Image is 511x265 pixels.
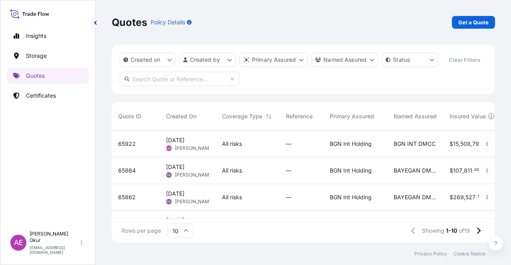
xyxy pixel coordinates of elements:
[30,245,79,255] p: [EMAIL_ADDRESS][DOMAIN_NAME]
[472,141,482,147] span: 797
[477,195,482,198] span: 50
[121,227,161,235] span: Rows per page
[286,140,291,148] span: —
[120,72,240,86] input: Search Quote or Reference...
[222,193,242,201] span: All risks
[175,172,214,178] span: [PERSON_NAME]
[26,72,45,80] p: Quotes
[26,52,47,60] p: Storage
[442,53,487,66] button: Clear Filters
[166,136,184,144] span: [DATE]
[118,193,136,201] span: 65862
[454,251,485,257] a: Cookie Notice
[323,56,366,64] p: Named Assured
[459,227,470,235] span: of 19
[450,194,453,200] span: $
[422,227,444,235] span: Showing
[473,169,474,171] span: .
[311,53,378,67] button: cargoOwner Filter options
[26,32,46,40] p: Insights
[240,53,307,67] button: distributor Filter options
[7,88,89,104] a: Certificates
[166,163,184,171] span: [DATE]
[450,141,453,147] span: $
[446,227,457,235] span: 1-10
[30,231,79,243] p: [PERSON_NAME] Okur
[14,239,23,247] span: AE
[458,18,489,26] p: Get a Quote
[131,56,160,64] p: Created on
[382,53,438,67] button: certificateStatus Filter options
[252,56,296,64] p: Primary Assured
[459,141,460,147] span: ,
[166,112,196,120] span: Created On
[394,112,437,120] span: Named Assured
[166,216,184,224] span: [DATE]
[464,168,472,173] span: 811
[151,18,185,26] p: Policy Details
[190,56,220,64] p: Created by
[330,167,372,175] span: BGN Int Holding
[118,112,141,120] span: Quote ID
[450,168,453,173] span: $
[453,194,464,200] span: 269
[222,140,242,148] span: All risks
[166,144,172,152] span: AEO
[180,53,236,67] button: createdBy Filter options
[394,167,437,175] span: BAYEGAN DMCC
[7,68,89,84] a: Quotes
[393,56,410,64] p: Status
[453,168,462,173] span: 107
[330,193,372,201] span: BGN Int Holding
[112,16,147,29] p: Quotes
[118,140,136,148] span: 65922
[286,193,291,201] span: —
[464,194,465,200] span: ,
[449,56,480,64] p: Clear Filters
[476,195,477,198] span: .
[286,167,291,175] span: —
[453,141,459,147] span: 15
[175,198,214,205] span: [PERSON_NAME]
[474,169,479,171] span: 00
[118,167,136,175] span: 65864
[462,168,464,173] span: ,
[394,140,436,148] span: BGN INT DMCC
[330,112,374,120] span: Primary Assured
[166,190,184,198] span: [DATE]
[7,48,89,64] a: Storage
[120,53,176,67] button: createdOn Filter options
[26,92,56,100] p: Certificates
[222,112,262,120] span: Coverage Type
[465,194,475,200] span: 527
[222,167,242,175] span: All risks
[175,145,214,151] span: [PERSON_NAME]
[414,251,447,257] a: Privacy Policy
[286,112,313,120] span: Reference
[167,171,171,179] span: FA
[264,112,273,121] button: Sort
[7,28,89,44] a: Insights
[394,193,437,201] span: BAYEGAN DMCC
[450,112,486,120] span: Insured Value
[471,141,472,147] span: ,
[460,141,471,147] span: 508
[330,140,372,148] span: BGN Int Holding
[167,198,171,206] span: FA
[452,16,495,29] a: Get a Quote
